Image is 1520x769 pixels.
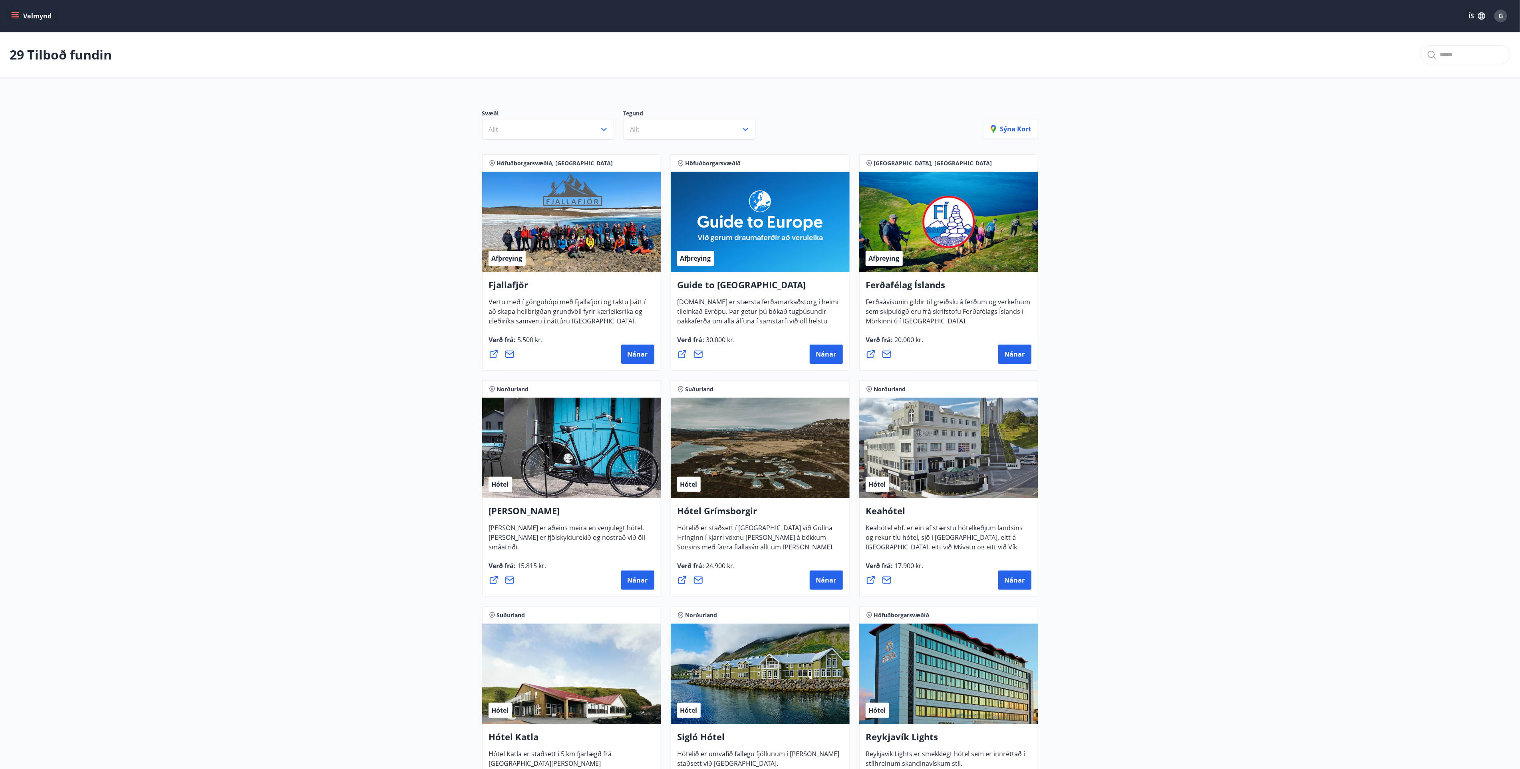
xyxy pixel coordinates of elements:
span: Allt [630,125,640,134]
span: Hótel [869,706,886,715]
span: 20.000 kr. [893,335,924,344]
button: Nánar [810,571,843,590]
h4: Sigló Hótel [678,731,843,749]
p: Tegund [624,109,765,119]
span: Verð frá : [678,561,735,577]
span: Hótel [869,480,886,489]
span: Allt [489,125,499,134]
span: Verð frá : [866,561,924,577]
span: 5.500 kr. [516,335,543,344]
button: Nánar [998,345,1031,364]
span: [DOMAIN_NAME] er stærsta ferðamarkaðstorg í heimi tileinkað Evrópu. Þar getur þú bókað tugþúsundi... [678,297,839,351]
button: Nánar [998,571,1031,590]
p: Sýna kort [991,125,1031,133]
span: 17.900 kr. [893,561,924,570]
p: 29 Tilboð fundin [10,46,112,63]
h4: Hótel Grímsborgir [678,505,843,523]
span: Höfuðborgarsvæðið [874,611,930,619]
span: Höfuðborgarsvæðið [685,159,741,167]
span: Hótelið er staðsett í [GEOGRAPHIC_DATA] við Gullna Hringinn í kjarri vöxnu [PERSON_NAME] á bökkum... [678,523,834,577]
span: Hótel [680,480,697,489]
span: 24.900 kr. [705,561,735,570]
span: Afþreying [869,254,900,263]
button: Allt [482,119,614,140]
span: Norðurland [685,611,717,619]
h4: Fjallafjör [489,279,654,297]
span: Verð frá : [866,335,924,351]
span: Afþreying [492,254,523,263]
span: Vertu með í gönguhópi með Fjallafjöri og taktu þátt í að skapa heilbrigðan grundvöll fyrir kærlei... [489,297,646,332]
span: Hótel [680,706,697,715]
h4: [PERSON_NAME] [489,505,654,523]
span: Suðurland [685,385,714,393]
button: Allt [624,119,755,140]
span: Nánar [1005,576,1025,585]
button: Nánar [621,571,654,590]
span: Nánar [816,350,836,359]
span: Höfuðborgarsvæðið, [GEOGRAPHIC_DATA] [497,159,613,167]
h4: Guide to [GEOGRAPHIC_DATA] [678,279,843,297]
button: menu [10,9,55,23]
span: Verð frá : [489,335,543,351]
span: Nánar [1005,350,1025,359]
span: 15.815 kr. [516,561,546,570]
p: Svæði [482,109,624,119]
span: Verð frá : [678,335,735,351]
button: ÍS [1464,9,1490,23]
span: 30.000 kr. [705,335,735,344]
span: G [1498,12,1503,20]
button: Sýna kort [984,119,1038,139]
span: Nánar [816,576,836,585]
span: Keahótel ehf. er ein af stærstu hótelkeðjum landsins og rekur tíu hótel, sjö í [GEOGRAPHIC_DATA],... [866,523,1023,577]
span: Hótel [492,480,509,489]
span: Nánar [628,350,648,359]
button: Nánar [621,345,654,364]
span: Norðurland [874,385,906,393]
span: [GEOGRAPHIC_DATA], [GEOGRAPHIC_DATA] [874,159,992,167]
span: Ferðaávísunin gildir til greiðslu á ferðum og verkefnum sem skipulögð eru frá skrifstofu Ferðafél... [866,297,1031,332]
span: Nánar [628,576,648,585]
h4: Ferðafélag Íslands [866,279,1031,297]
button: Nánar [810,345,843,364]
span: Hótel [492,706,509,715]
span: Verð frá : [489,561,546,577]
h4: Keahótel [866,505,1031,523]
span: Suðurland [497,611,525,619]
span: [PERSON_NAME] er aðeins meira en venjulegt hótel. [PERSON_NAME] er fjölskyldurekið og nostrað við... [489,523,646,558]
button: G [1491,6,1510,26]
span: Norðurland [497,385,529,393]
h4: Hótel Katla [489,731,654,749]
span: Afþreying [680,254,711,263]
h4: Reykjavík Lights [866,731,1031,749]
